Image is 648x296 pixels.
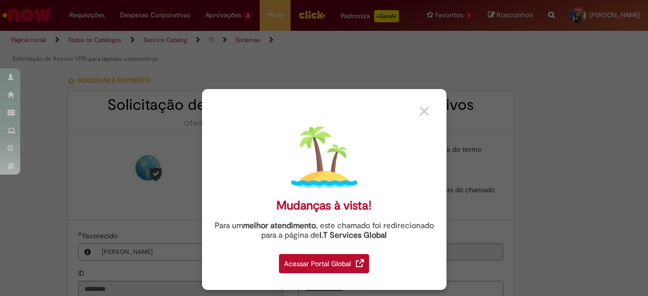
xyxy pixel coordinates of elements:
[291,124,357,190] img: island.png
[279,248,369,273] a: Acessar Portal Global
[276,198,372,213] div: Mudanças à vista!
[279,254,369,273] div: Acessar Portal Global
[243,221,316,231] strong: melhor atendimento
[420,107,429,116] img: close_button_grey.png
[210,221,439,240] div: Para um , este chamado foi redirecionado para a página de
[356,259,364,267] img: redirect_link.png
[319,225,387,240] a: I.T Services Global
